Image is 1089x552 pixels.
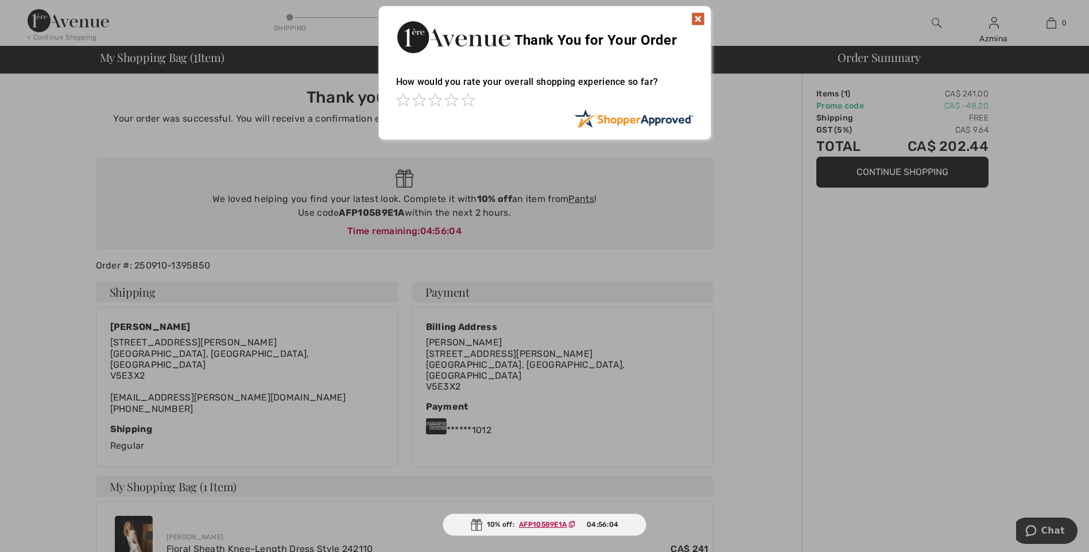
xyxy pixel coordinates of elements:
[443,514,647,536] div: 10% off:
[396,65,693,109] div: How would you rate your overall shopping experience so far?
[25,8,49,18] span: Chat
[396,18,511,56] img: Thank You for Your Order
[587,519,618,530] span: 04:56:04
[514,32,677,48] span: Thank You for Your Order
[519,520,567,528] ins: AFP10589E1A
[691,12,705,26] img: x
[471,519,482,531] img: Gift.svg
